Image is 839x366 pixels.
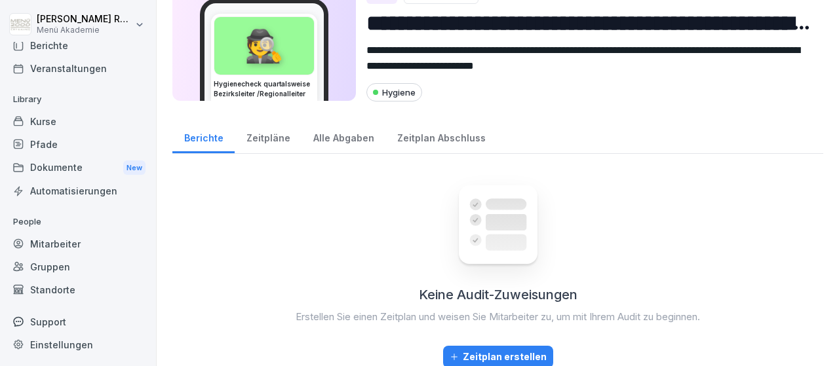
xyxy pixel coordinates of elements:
div: Hygiene [366,83,422,101]
a: Pfade [7,133,149,156]
p: Library [7,89,149,110]
a: Berichte [172,120,235,153]
div: New [123,160,146,175]
div: Zeitplan erstellen [450,350,547,364]
a: Automatisierungen [7,179,149,202]
a: Kurse [7,110,149,133]
a: Zeitplan Abschluss [385,120,497,153]
a: Mitarbeiter [7,232,149,255]
div: Support [7,310,149,333]
h2: Keine Audit-Zuweisungen [419,285,577,304]
p: Menü Akademie [37,26,132,35]
a: Standorte [7,278,149,301]
p: [PERSON_NAME] Rolink [37,14,132,25]
h3: Hygienecheck quartalsweise Bezirksleiter /Regionalleiter [214,79,315,99]
p: People [7,211,149,232]
div: 🕵️ [214,17,314,75]
a: Veranstaltungen [7,57,149,80]
a: Gruppen [7,255,149,278]
a: Alle Abgaben [302,120,385,153]
a: DokumenteNew [7,156,149,180]
a: Berichte [7,34,149,57]
div: Dokumente [7,156,149,180]
p: Erstellen Sie einen Zeitplan und weisen Sie Mitarbeiter zu, um mit Ihrem Audit zu beginnen. [296,310,700,325]
a: Zeitpläne [235,120,302,153]
a: Einstellungen [7,333,149,356]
